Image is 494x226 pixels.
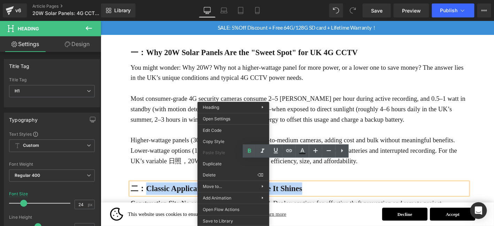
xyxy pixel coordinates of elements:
[470,202,487,219] div: Open Intercom Messenger
[353,200,402,214] a: Accept
[15,173,40,178] b: Regular 400
[371,7,383,14] span: Save
[18,26,39,31] span: Heading
[32,29,276,38] strong: 一：Why 20W Solar Panels Are the "Sweet Spot" for UK 4G CCTV
[203,116,264,122] span: Open Settings
[432,3,474,17] button: Publish
[32,190,394,212] p: No complex infrastructure needed. Deploy anytime for effective theft prevention and remote projec...
[203,195,262,201] span: Add Animation
[32,175,216,184] b: 二：Classic Application Scenarios: Where It Shines
[9,77,95,82] div: Title Tag
[15,88,20,93] b: H1
[32,122,394,156] p: Higher-wattage panels (30W+) are overkill for small-to-medium cameras, adding cost and bulk witho...
[302,200,350,214] a: Decline
[9,59,30,69] div: Title Tag
[32,78,394,111] p: Most consumer-grade 4G security cameras consume 2–5 [PERSON_NAME] per hour during active recordin...
[9,131,95,137] div: Text Styles
[394,3,429,17] a: Preview
[402,7,421,14] span: Preview
[407,205,411,209] span: Close the cookie banner
[32,3,113,9] a: Article Pages
[32,10,99,16] span: 20W Solar Panels: 4G CCTV That Records 24/7 in the [GEOGRAPHIC_DATA]
[29,202,296,212] span: This website uses cookies to ensure you get the best experience.
[10,200,24,214] img: logo
[346,3,360,17] button: Redo
[203,161,264,167] span: Duplicate
[329,3,343,17] button: Undo
[9,215,95,220] div: Line Height
[199,3,216,17] a: Desktop
[88,202,94,207] span: px
[101,3,136,17] a: New Library
[32,192,86,199] strong: Construction Site:
[9,162,95,167] div: Font Weight
[203,183,262,190] span: Move to...
[14,6,23,15] div: v6
[203,172,258,178] span: Delete
[203,138,264,145] span: Copy Style
[203,206,264,213] span: Open Flow Actions
[9,113,38,123] div: Typography
[114,7,131,14] span: Library
[258,172,264,178] span: ⌫
[232,3,249,17] a: Tablet
[52,36,102,52] a: Design
[440,8,458,13] span: Publish
[32,44,394,67] p: You might wonder: Why 20W? Why not a higher-wattage panel for more power, or a lower one to save ...
[172,202,200,212] a: Learn more
[203,127,264,134] span: Edit Code
[216,3,232,17] a: Laptop
[23,143,39,149] b: Custom
[9,191,28,196] div: Font Size
[477,3,491,17] button: More
[203,218,264,224] span: Save to Library
[3,3,27,17] a: v6
[203,150,264,156] span: Paste Style
[249,3,266,17] a: Mobile
[203,105,219,110] span: Heading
